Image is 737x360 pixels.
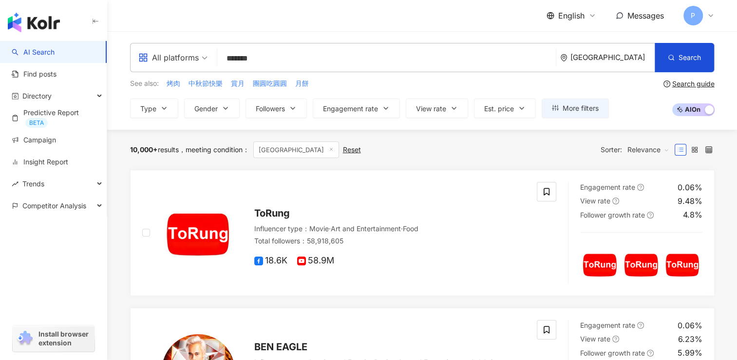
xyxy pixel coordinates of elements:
span: 賞月 [231,79,245,88]
span: Relevance [627,142,669,158]
span: See also: [130,79,159,88]
div: Total followers ： 58,918,605 [254,236,526,246]
span: Engagement rate [580,321,635,329]
button: Engagement rate [313,99,400,118]
span: meeting condition ： [179,145,249,154]
span: View rate [580,197,610,205]
button: Followers [246,99,307,118]
span: appstore [138,53,148,62]
span: environment [560,54,567,61]
a: searchAI Search [12,47,55,57]
div: Sorter: [601,142,675,158]
span: question-circle [637,184,644,191]
a: Insight Report [12,157,68,167]
span: 烤肉 [167,79,180,88]
span: question-circle [612,198,619,204]
span: 月餅 [295,79,309,88]
span: Art and Entertainment [331,224,401,233]
span: Movie [309,224,329,233]
span: P [691,10,695,21]
img: post-image [580,244,620,284]
button: 中秋節快樂 [188,78,223,89]
span: Gender [194,105,218,113]
img: KOL Avatar [162,196,235,269]
a: Find posts [12,69,57,79]
div: [GEOGRAPHIC_DATA] [570,53,655,61]
span: Follower growth rate [580,349,645,357]
span: · [329,224,331,233]
a: KOL AvatarToRungInfluencer type：Movie·Art and Entertainment·FoodTotal followers：58,918,60518.6K58... [130,170,715,296]
a: Campaign [12,135,56,145]
span: Est. price [484,105,514,113]
img: chrome extension [16,331,34,346]
span: 18.6K [254,256,287,266]
span: Follower growth rate [580,211,645,219]
span: question-circle [612,336,619,342]
div: Influencer type ： [254,224,526,234]
img: post-image [622,244,661,284]
button: 烤肉 [166,78,181,89]
span: Food [403,224,418,233]
a: Predictive ReportBETA [12,108,99,128]
div: 0.06% [678,182,702,193]
button: 月餅 [295,78,309,89]
button: Search [655,43,714,72]
span: View rate [416,105,446,113]
span: More filters [563,104,599,112]
span: Trends [22,173,44,195]
div: 0.06% [678,320,702,331]
span: Messages [627,11,664,20]
div: 4.8% [683,209,702,220]
span: Followers [256,105,285,113]
div: 6.23% [678,334,702,344]
div: 5.99% [678,347,702,358]
span: question-circle [647,350,654,357]
div: Search guide [672,80,715,88]
span: View rate [580,335,610,343]
span: [GEOGRAPHIC_DATA] [253,141,339,158]
span: rise [12,180,19,187]
button: Est. price [474,99,536,118]
button: 賞月 [230,78,245,89]
span: Directory [22,85,52,107]
div: results [130,146,179,154]
span: question-circle [663,80,670,87]
img: logo [8,13,60,32]
span: Engagement rate [580,183,635,191]
div: 9.48% [678,196,702,206]
button: 團圓吃圓圓 [252,78,287,89]
div: Reset [343,146,361,154]
button: Gender [184,99,240,118]
span: Engagement rate [323,105,378,113]
span: question-circle [637,322,644,329]
span: · [401,224,403,233]
button: More filters [542,99,609,118]
img: post-image [663,244,702,284]
button: View rate [406,99,468,118]
span: Search [679,54,701,61]
div: All platforms [138,50,199,65]
span: 中秋節快樂 [189,79,223,88]
span: 58.9M [297,256,334,266]
a: chrome extensionInstall browser extension [13,325,94,352]
span: Type [140,105,156,113]
span: English [558,10,585,21]
span: question-circle [647,212,654,219]
span: Competitor Analysis [22,195,86,217]
button: Type [130,99,178,118]
span: Install browser extension [38,330,92,347]
span: 10,000+ [130,145,158,154]
span: 團圓吃圓圓 [253,79,287,88]
span: ToRung [254,207,290,219]
span: BEN EAGLE [254,341,307,353]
